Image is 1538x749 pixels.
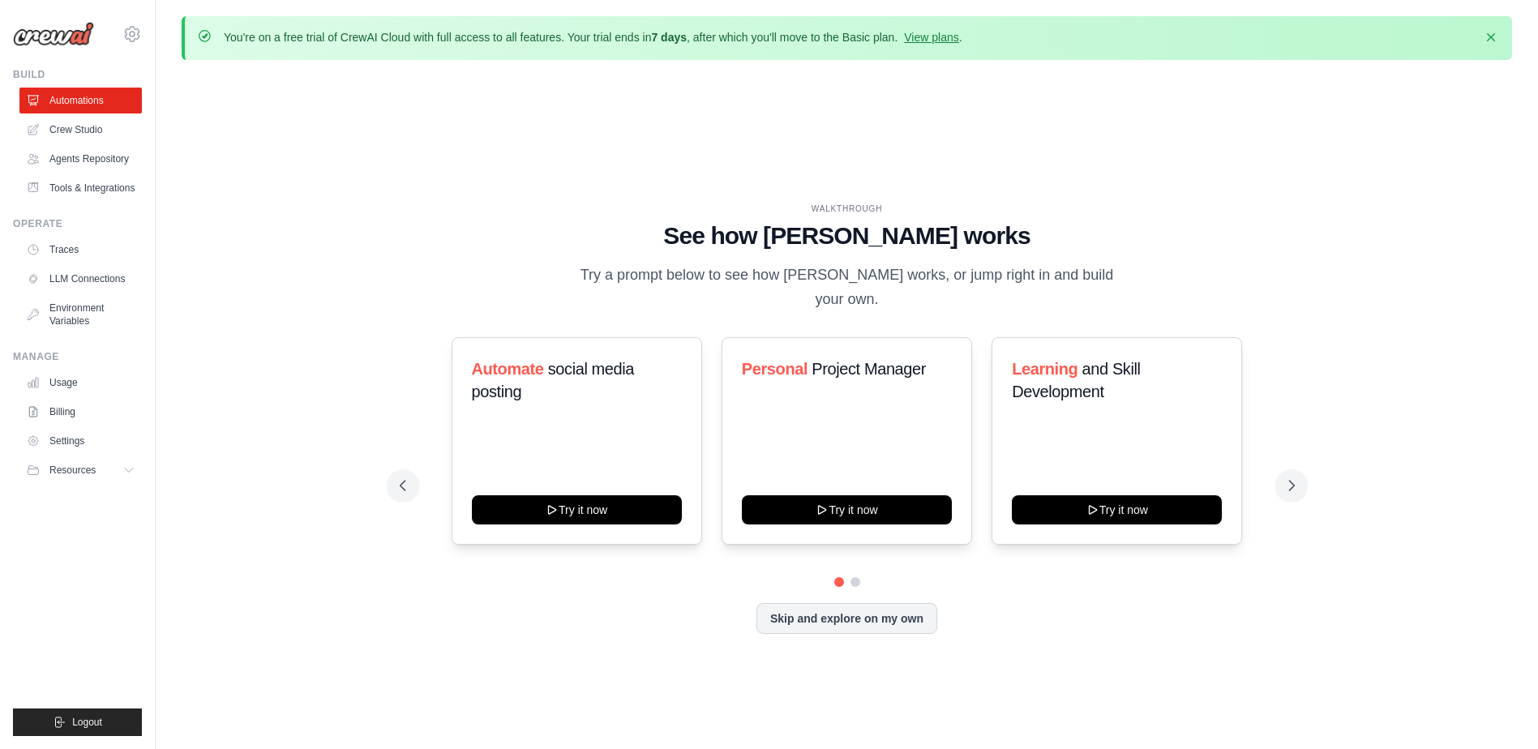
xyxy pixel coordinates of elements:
[13,350,142,363] div: Manage
[575,263,1120,311] p: Try a prompt below to see how [PERSON_NAME] works, or jump right in and build your own.
[812,360,926,378] span: Project Manager
[742,360,808,378] span: Personal
[651,31,687,44] strong: 7 days
[1012,360,1077,378] span: Learning
[13,708,142,736] button: Logout
[19,175,142,201] a: Tools & Integrations
[13,68,142,81] div: Build
[19,399,142,425] a: Billing
[19,117,142,143] a: Crew Studio
[49,464,96,477] span: Resources
[19,146,142,172] a: Agents Repository
[400,221,1295,250] h1: See how [PERSON_NAME] works
[19,237,142,263] a: Traces
[1012,495,1222,524] button: Try it now
[72,716,102,729] span: Logout
[224,29,962,45] p: You're on a free trial of CrewAI Cloud with full access to all features. Your trial ends in , aft...
[13,217,142,230] div: Operate
[472,360,635,400] span: social media posting
[472,360,544,378] span: Automate
[1012,360,1140,400] span: and Skill Development
[19,457,142,483] button: Resources
[19,428,142,454] a: Settings
[13,22,94,46] img: Logo
[400,203,1295,215] div: WALKTHROUGH
[19,295,142,334] a: Environment Variables
[19,370,142,396] a: Usage
[904,31,958,44] a: View plans
[19,88,142,113] a: Automations
[472,495,682,524] button: Try it now
[742,495,952,524] button: Try it now
[19,266,142,292] a: LLM Connections
[756,603,937,634] button: Skip and explore on my own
